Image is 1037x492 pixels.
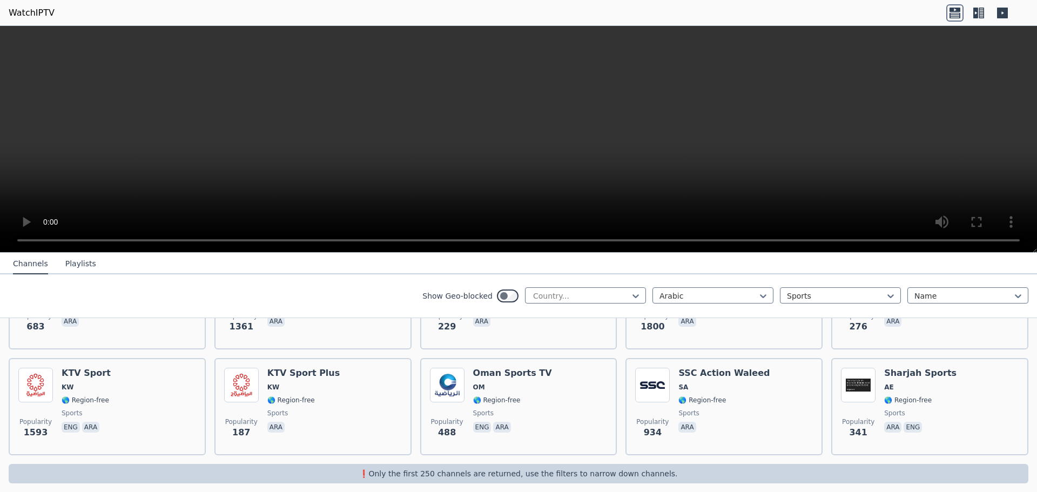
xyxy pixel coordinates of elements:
[473,383,485,392] span: OM
[473,422,491,433] p: eng
[62,383,74,392] span: KW
[267,316,285,327] p: ara
[635,368,670,402] img: SSC Action Waleed
[9,6,55,19] a: WatchIPTV
[884,383,893,392] span: AE
[678,316,696,327] p: ara
[884,316,901,327] p: ara
[644,426,662,439] span: 934
[24,426,48,439] span: 1593
[225,417,258,426] span: Popularity
[267,422,285,433] p: ara
[678,409,699,417] span: sports
[232,426,250,439] span: 187
[473,368,552,379] h6: Oman Sports TV
[224,368,259,402] img: KTV Sport Plus
[267,383,280,392] span: KW
[678,422,696,433] p: ara
[267,409,288,417] span: sports
[431,417,463,426] span: Popularity
[473,396,521,405] span: 🌎 Region-free
[636,417,669,426] span: Popularity
[849,426,867,439] span: 341
[678,383,688,392] span: SA
[884,422,901,433] p: ara
[62,422,80,433] p: eng
[430,368,464,402] img: Oman Sports TV
[678,396,726,405] span: 🌎 Region-free
[438,426,456,439] span: 488
[65,254,96,274] button: Playlists
[473,409,494,417] span: sports
[13,254,48,274] button: Channels
[884,396,932,405] span: 🌎 Region-free
[26,320,44,333] span: 683
[904,422,922,433] p: eng
[884,409,905,417] span: sports
[267,368,340,379] h6: KTV Sport Plus
[849,320,867,333] span: 276
[230,320,254,333] span: 1361
[678,368,770,379] h6: SSC Action Waleed
[267,396,315,405] span: 🌎 Region-free
[422,291,493,301] label: Show Geo-blocked
[842,417,874,426] span: Popularity
[641,320,665,333] span: 1800
[438,320,456,333] span: 229
[19,417,52,426] span: Popularity
[62,368,111,379] h6: KTV Sport
[473,316,490,327] p: ara
[82,422,99,433] p: ara
[13,468,1024,479] p: ❗️Only the first 250 channels are returned, use the filters to narrow down channels.
[62,409,82,417] span: sports
[884,368,957,379] h6: Sharjah Sports
[493,422,510,433] p: ara
[18,368,53,402] img: KTV Sport
[62,396,109,405] span: 🌎 Region-free
[841,368,876,402] img: Sharjah Sports
[62,316,79,327] p: ara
